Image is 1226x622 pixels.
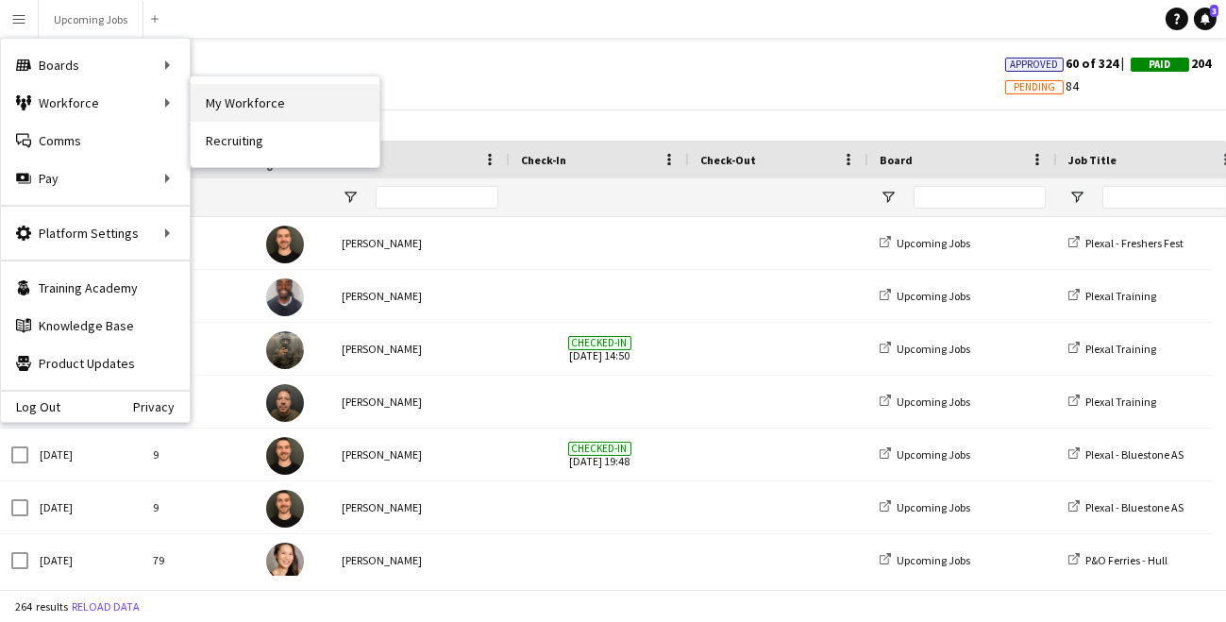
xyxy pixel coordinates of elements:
span: Upcoming Jobs [897,553,970,567]
button: Open Filter Menu [342,189,359,206]
div: [DATE] [28,429,142,480]
button: Open Filter Menu [880,189,897,206]
div: 192 [142,376,255,428]
img: James Crouch [266,437,304,475]
a: Plexal - Bluestone AS [1068,447,1184,462]
img: Zoltan Kolozsvari [266,384,304,422]
div: Workforce [1,84,190,122]
span: Job Title [1068,153,1117,167]
div: [PERSON_NAME] [330,481,510,533]
a: Plexal Training [1068,342,1156,356]
span: Pending [1014,81,1055,93]
img: James Crouch [266,490,304,528]
div: Boards [1,46,190,84]
a: Upcoming Jobs [880,236,970,250]
button: Open Filter Menu [1068,189,1085,206]
div: [DATE] [28,534,142,586]
a: Upcoming Jobs [880,395,970,409]
div: 79 [142,534,255,586]
div: Platform Settings [1,214,190,252]
img: Hakeem Mabrouk-White [266,331,304,369]
span: Board [880,153,913,167]
a: Privacy [133,399,190,414]
img: Isaac Olorunfemi [266,278,304,316]
a: Plexal Training [1068,395,1156,409]
a: Plexal - Freshers Fest [1068,236,1184,250]
span: Checked-in [568,336,631,350]
div: [PERSON_NAME] [330,376,510,428]
span: [DATE] 19:48 [521,429,678,480]
span: Checked-in [568,442,631,456]
span: Upcoming Jobs [897,289,970,303]
a: Knowledge Base [1,307,190,345]
a: Upcoming Jobs [880,553,970,567]
div: [DATE] [28,481,142,533]
a: Recruiting [191,122,379,160]
span: Approved [1011,59,1059,71]
div: [PERSON_NAME] [330,323,510,375]
input: Name Filter Input [376,186,498,209]
div: [PERSON_NAME] [330,429,510,480]
a: Log Out [1,399,60,414]
a: My Workforce [191,84,379,122]
img: James Crouch [266,226,304,263]
div: Pay [1,160,190,197]
span: Upcoming Jobs [897,500,970,514]
img: Lisa Hoang [266,543,304,580]
a: 3 [1194,8,1217,30]
span: Check-Out [700,153,756,167]
span: Upcoming Jobs [897,395,970,409]
input: Board Filter Input [914,186,1046,209]
a: Upcoming Jobs [880,500,970,514]
span: Plexal - Freshers Fest [1085,236,1184,250]
a: Upcoming Jobs [880,289,970,303]
span: 60 of 324 [1005,55,1131,72]
span: P&O Ferries - Hull [1085,553,1167,567]
a: P&O Ferries - Hull [1068,553,1167,567]
button: Reload data [68,597,143,617]
span: Check-In [521,153,566,167]
span: Upcoming Jobs [897,447,970,462]
div: [PERSON_NAME] [330,534,510,586]
a: Upcoming Jobs [880,342,970,356]
span: Plexal Training [1085,289,1156,303]
span: 204 [1131,55,1211,72]
span: Plexal Training [1085,395,1156,409]
div: [PERSON_NAME] [330,217,510,269]
div: 9 [142,217,255,269]
a: Training Academy [1,269,190,307]
a: Comms [1,122,190,160]
a: Product Updates [1,345,190,382]
span: 3 [1210,5,1218,17]
a: Plexal Training [1068,289,1156,303]
div: 9 [142,429,255,480]
span: Plexal - Bluestone AS [1085,447,1184,462]
div: [PERSON_NAME] [330,270,510,322]
span: 84 [1005,77,1079,94]
span: Plexal - Bluestone AS [1085,500,1184,514]
span: Upcoming Jobs [897,236,970,250]
a: Plexal - Bluestone AS [1068,500,1184,514]
span: Paid [1150,59,1171,71]
div: 9 [142,481,255,533]
div: 202 [142,323,255,375]
a: Upcoming Jobs [880,447,970,462]
span: [DATE] 14:50 [521,323,678,375]
div: 191 [142,270,255,322]
button: Upcoming Jobs [39,1,143,38]
span: Plexal Training [1085,342,1156,356]
span: Upcoming Jobs [897,342,970,356]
